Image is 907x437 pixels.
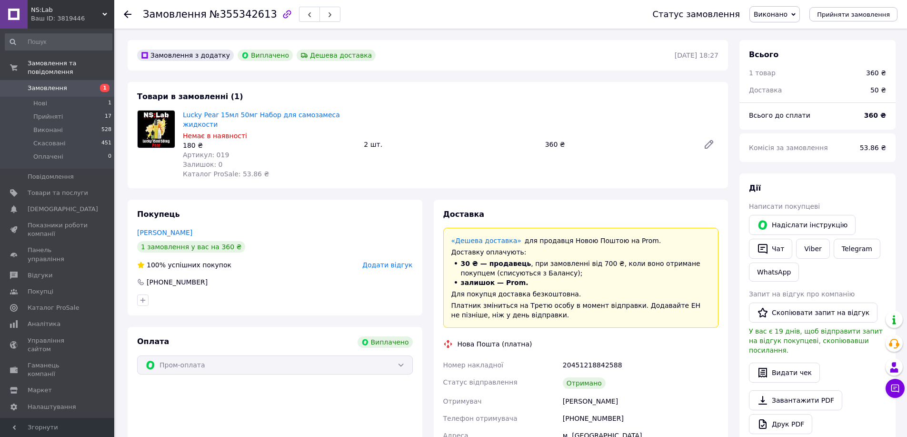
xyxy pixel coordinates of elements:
[146,277,209,287] div: [PHONE_NUMBER]
[796,239,829,259] a: Viber
[866,68,886,78] div: 360 ₴
[563,377,606,389] div: Отримано
[33,139,66,148] span: Скасовані
[28,173,74,181] span: Повідомлення
[183,170,269,178] span: Каталог ProSale: 53.86 ₴
[675,51,718,59] time: [DATE] 18:27
[101,139,111,148] span: 451
[105,112,111,121] span: 17
[28,320,60,328] span: Аналітика
[183,111,340,128] a: Lucky Pear 15мл 50мг Набор для самозамеса жидкости
[28,84,67,92] span: Замовлення
[749,144,828,152] span: Комісія за замовлення
[209,9,277,20] span: №355342613
[358,336,413,348] div: Виплачено
[864,112,886,119] b: 360 ₴
[28,59,114,76] span: Замовлення та повідомлення
[443,378,518,386] span: Статус відправлення
[33,99,47,108] span: Нові
[183,161,223,168] span: Залишок: 0
[238,50,293,61] div: Виплачено
[137,210,180,219] span: Покупець
[137,260,231,270] div: успішних покупок
[183,132,247,140] span: Немає в наявності
[137,241,245,253] div: 1 замовлення у вас на 360 ₴
[817,11,890,18] span: Прийняти замовлення
[443,415,518,422] span: Телефон отримувача
[28,403,76,411] span: Налаштування
[143,9,207,20] span: Замовлення
[28,336,88,354] span: Управління сайтом
[809,7,897,21] button: Прийняти замовлення
[749,390,842,410] a: Завантажити PDF
[101,126,111,134] span: 528
[749,183,761,193] span: Дії
[33,152,63,161] span: Оплачені
[28,386,52,395] span: Маркет
[28,287,53,296] span: Покупці
[33,112,63,121] span: Прийняті
[749,86,782,94] span: Доставка
[100,84,110,92] span: 1
[28,304,79,312] span: Каталог ProSale
[451,259,711,278] li: , при замовленні від 700 ₴, коли воно отримане покупцем (списуються з Балансу);
[749,50,778,59] span: Всього
[754,10,787,18] span: Виконано
[362,261,412,269] span: Додати відгук
[561,410,720,427] div: [PHONE_NUMBER]
[137,92,243,101] span: Товари в замовленні (1)
[749,215,856,235] button: Надіслати інструкцію
[749,363,820,383] button: Видати чек
[360,138,541,151] div: 2 шт.
[28,361,88,378] span: Гаманець компанії
[137,50,234,61] div: Замовлення з додатку
[461,260,531,267] span: 30 ₴ — продавець
[834,239,880,259] a: Telegram
[451,236,711,245] div: для продавця Новою Поштою на Prom.
[561,356,720,374] div: 20451218842588
[138,111,175,148] img: Lucky Pear 15мл 50мг Набор для самозамеса жидкости
[108,99,111,108] span: 1
[443,361,504,369] span: Номер накладної
[451,247,711,257] div: Доставку оплачують:
[108,152,111,161] span: 0
[451,237,521,244] a: «Дешева доставка»
[749,303,877,323] button: Скопіювати запит на відгук
[183,151,229,159] span: Артикул: 019
[297,50,376,61] div: Дешева доставка
[443,210,485,219] span: Доставка
[137,229,192,236] a: [PERSON_NAME]
[652,10,740,19] div: Статус замовлення
[749,414,812,434] a: Друк PDF
[451,289,711,299] div: Для покупця доставка безкоштовна.
[699,135,718,154] a: Редагувати
[443,397,482,405] span: Отримувач
[749,112,810,119] span: Всього до сплати
[749,69,776,77] span: 1 товар
[865,80,892,101] div: 50 ₴
[886,379,905,398] button: Чат з покупцем
[461,279,528,286] span: залишок — Prom.
[561,393,720,410] div: [PERSON_NAME]
[749,203,820,210] span: Написати покупцеві
[749,327,883,354] span: У вас є 19 днів, щоб відправити запит на відгук покупцеві, скопіювавши посилання.
[5,33,112,51] input: Пошук
[33,126,63,134] span: Виконані
[124,10,131,19] div: Повернутися назад
[28,221,88,238] span: Показники роботи компанії
[137,337,169,346] span: Оплата
[28,205,98,213] span: [DEMOGRAPHIC_DATA]
[147,261,166,269] span: 100%
[455,339,535,349] div: Нова Пошта (платна)
[28,189,88,197] span: Товари та послуги
[749,263,799,282] a: WhatsApp
[451,301,711,320] div: Платник зміниться на Третю особу в момент відправки. Додавайте ЕН не пізніше, ніж у день відправки.
[183,141,356,150] div: 180 ₴
[31,14,114,23] div: Ваш ID: 3819446
[749,239,792,259] button: Чат
[860,144,886,152] span: 53.86 ₴
[749,290,855,298] span: Запит на відгук про компанію
[28,246,88,263] span: Панель управління
[31,6,102,14] span: NS:Lab
[28,271,52,280] span: Відгуки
